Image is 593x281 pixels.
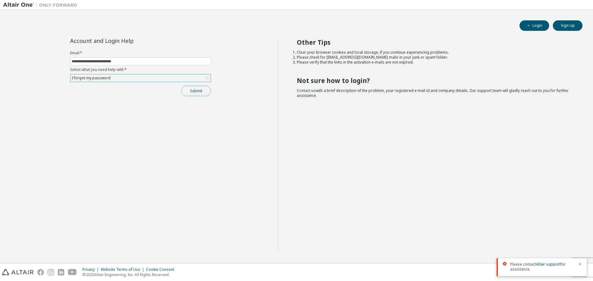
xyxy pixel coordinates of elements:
[181,86,211,96] button: Submit
[510,262,574,272] span: Please contact for assistance.
[297,76,572,85] h2: Not sure how to login?
[71,75,111,81] div: I forgot my password
[297,38,572,46] h2: Other Tips
[297,88,316,93] a: Contact us
[2,269,34,275] img: altair_logo.svg
[553,20,582,31] button: Sign Up
[146,267,178,272] div: Cookie Consent
[297,88,569,98] span: with a brief description of the problem, your registered e-mail id and company details. Our suppo...
[82,272,178,277] p: © 2025 Altair Engineering, Inc. All Rights Reserved.
[70,51,211,56] label: Email
[297,55,572,60] li: Please check for [EMAIL_ADDRESS][DOMAIN_NAME] mails in your junk or spam folder.
[3,2,80,8] img: Altair One
[48,269,54,275] img: instagram.svg
[37,269,44,275] img: facebook.svg
[536,262,561,267] a: Altair support
[70,38,183,43] div: Account and Login Help
[297,60,572,65] li: Please verify that the links in the activation e-mails are not expired.
[101,267,146,272] div: Website Terms of Use
[82,267,101,272] div: Privacy
[297,50,572,55] li: Clear your browser cookies and local storage, if you continue experiencing problems.
[519,20,549,31] button: Login
[70,74,211,82] div: I forgot my password
[68,269,77,275] img: youtube.svg
[70,67,211,72] label: Select what you need help with
[58,269,64,275] img: linkedin.svg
